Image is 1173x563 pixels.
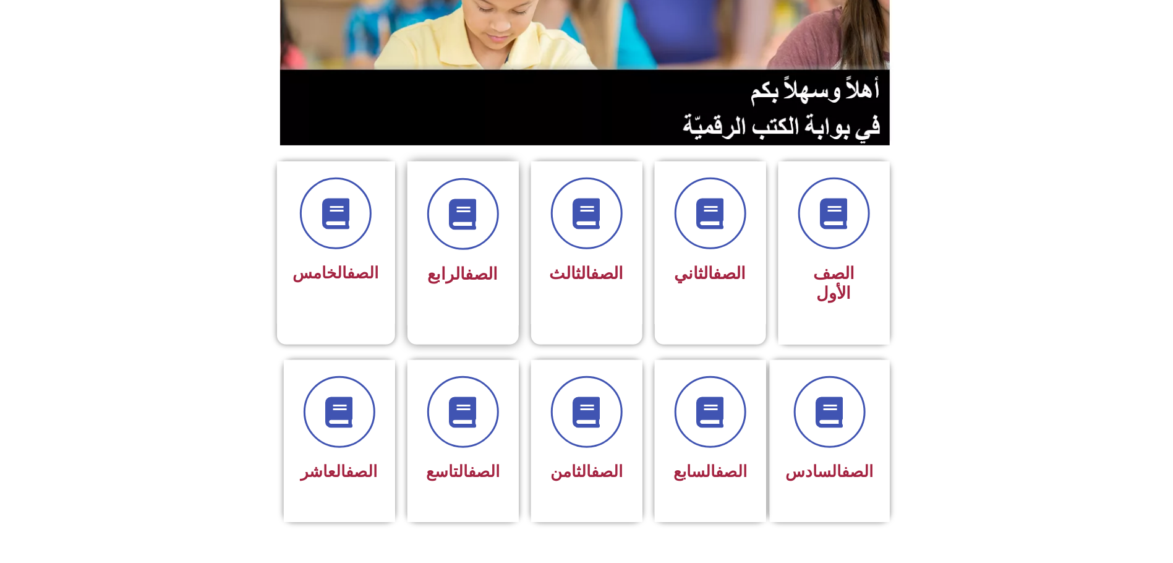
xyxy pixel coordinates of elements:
[428,264,498,284] span: الرابع
[673,462,747,481] span: السابع
[550,264,624,283] span: الثالث
[468,462,500,481] a: الصف
[591,264,624,283] a: الصف
[550,462,623,481] span: الثامن
[591,462,623,481] a: الصف
[466,264,498,284] a: الصف
[842,462,874,481] a: الصف
[715,462,747,481] a: الصف
[714,264,746,283] a: الصف
[675,264,746,283] span: الثاني
[426,462,500,481] span: التاسع
[293,264,379,282] span: الخامس
[301,462,378,481] span: العاشر
[346,462,378,481] a: الصف
[813,264,855,303] span: الصف الأول
[786,462,874,481] span: السادس
[348,264,379,282] a: الصف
